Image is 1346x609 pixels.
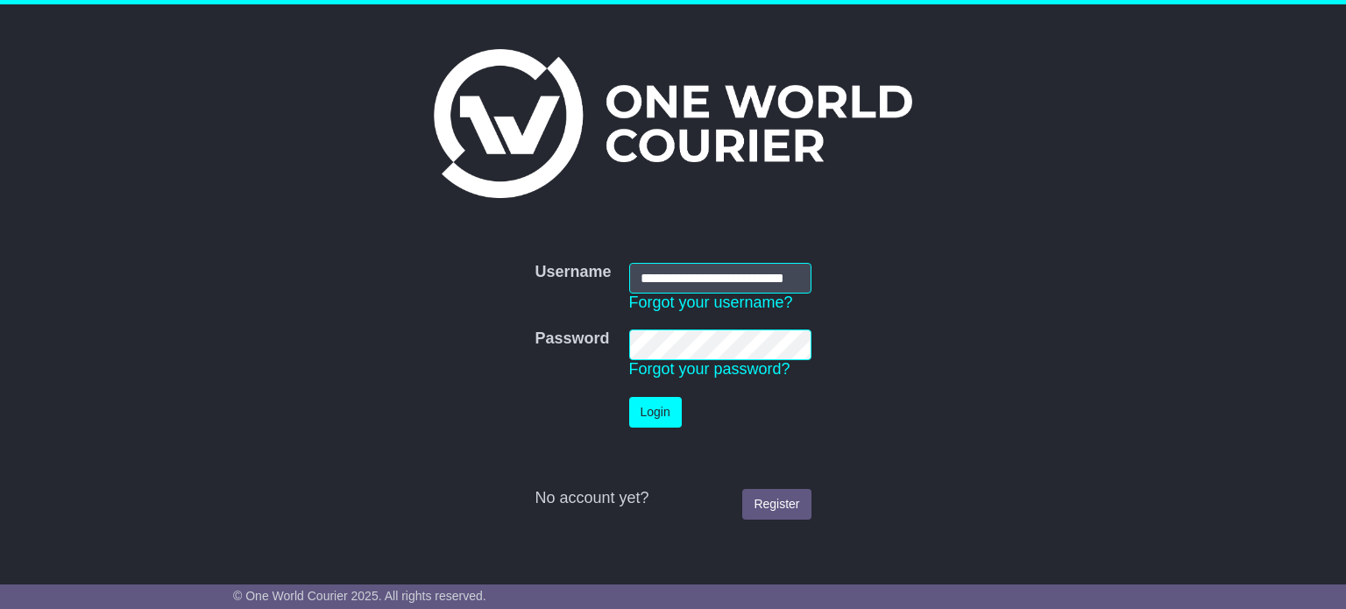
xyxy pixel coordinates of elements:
a: Register [742,489,811,520]
label: Username [535,263,611,282]
span: © One World Courier 2025. All rights reserved. [233,589,486,603]
button: Login [629,397,682,428]
a: Forgot your username? [629,294,793,311]
div: No account yet? [535,489,811,508]
img: One World [434,49,912,198]
a: Forgot your password? [629,360,790,378]
label: Password [535,329,609,349]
